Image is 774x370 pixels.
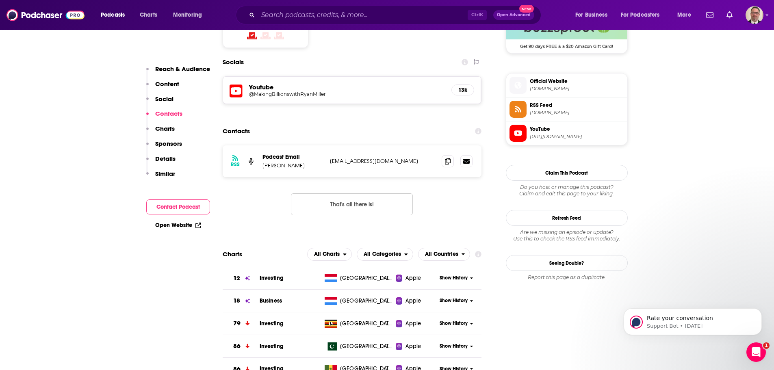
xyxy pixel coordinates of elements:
a: [GEOGRAPHIC_DATA] [321,274,396,282]
h3: 86 [233,342,241,351]
p: Reach & Audience [155,65,210,73]
span: 1 [763,342,770,349]
input: Search podcasts, credits, & more... [258,9,468,22]
span: Show History [440,297,468,304]
span: Show History [440,343,468,350]
a: [GEOGRAPHIC_DATA] [321,342,396,351]
button: Charts [146,125,175,140]
span: More [677,9,691,21]
button: Show History [437,343,476,350]
span: https://www.youtube.com/@MakingBillionswithRyanMiller [530,134,624,140]
button: Contacts [146,110,182,125]
button: Contact Podcast [146,199,210,214]
a: 12 [223,267,260,290]
a: YouTube[URL][DOMAIN_NAME] [509,125,624,142]
a: Investing [260,320,284,327]
button: Open AdvancedNew [493,10,534,20]
button: Show History [437,297,476,304]
a: Seeing Double? [506,255,628,271]
p: Details [155,155,176,162]
button: Show History [437,320,476,327]
button: Details [146,155,176,170]
span: Open Advanced [497,13,531,17]
h3: 18 [233,296,240,305]
span: Luxembourg [340,274,393,282]
span: Uganda [340,320,393,328]
a: Buzzsprout Deal: Get 90 days FREE & a $20 Amazon Gift Card! [506,15,627,48]
span: RSS Feed [530,102,624,109]
span: YouTube [530,125,624,133]
a: Show notifications dropdown [723,8,736,22]
button: open menu [616,9,672,22]
button: open menu [167,9,212,22]
span: Luxembourg [340,297,393,305]
a: @MakingBillionswithRyanMiller [249,91,445,97]
h2: Charts [223,250,242,258]
button: Nothing here. [291,193,413,215]
a: Open Website [155,222,201,229]
p: Social [155,95,173,103]
a: Apple [396,297,437,305]
button: Show History [437,275,476,281]
span: All Charts [314,251,340,257]
button: open menu [95,9,135,22]
button: Similar [146,170,175,185]
button: Show profile menu [746,6,763,24]
p: Podcast Email [262,154,323,160]
a: Investing [260,343,284,350]
a: [GEOGRAPHIC_DATA] [321,297,396,305]
button: Claim This Podcast [506,165,628,181]
p: Content [155,80,179,88]
span: Pakistan [340,342,393,351]
button: Refresh Feed [506,210,628,226]
a: Business [260,297,282,304]
span: For Podcasters [621,9,660,21]
p: Sponsors [155,140,182,147]
a: Apple [396,342,437,351]
a: Show notifications dropdown [703,8,717,22]
h5: @MakingBillionswithRyanMiller [249,91,379,97]
span: All Countries [425,251,458,257]
span: Show History [440,275,468,281]
button: open menu [418,248,470,261]
span: Apple [405,297,421,305]
h3: RSS [231,161,240,168]
h2: Contacts [223,123,250,139]
span: Podcasts [101,9,125,21]
div: Report this page as a duplicate. [506,274,628,281]
span: For Business [575,9,607,21]
span: Monitoring [173,9,202,21]
img: Podchaser - Follow, Share and Rate Podcasts [7,7,85,23]
span: Show History [440,320,468,327]
h3: 79 [233,319,241,328]
span: Official Website [530,78,624,85]
button: Reach & Audience [146,65,210,80]
div: Claim and edit this page to your liking. [506,184,628,197]
span: Apple [405,342,421,351]
a: Official Website[DOMAIN_NAME] [509,77,624,94]
button: Sponsors [146,140,182,155]
h2: Countries [418,248,470,261]
a: 86 [223,335,260,357]
a: Investing [260,275,284,281]
a: Charts [134,9,162,22]
span: Get 90 days FREE & a $20 Amazon Gift Card! [506,39,627,49]
button: open menu [357,248,413,261]
iframe: Intercom notifications message [611,291,774,348]
h2: Platforms [307,248,352,261]
span: Logged in as PercPodcast [746,6,763,24]
button: Content [146,80,179,95]
button: open menu [570,9,618,22]
h2: Socials [223,54,244,70]
span: Charts [140,9,157,21]
a: Apple [396,274,437,282]
a: RSS Feed[DOMAIN_NAME] [509,101,624,118]
a: 79 [223,312,260,335]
